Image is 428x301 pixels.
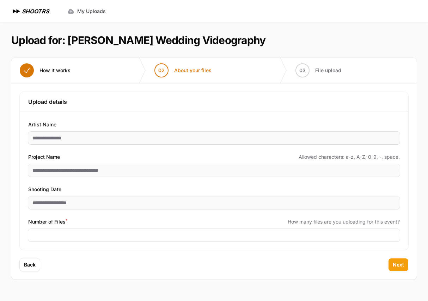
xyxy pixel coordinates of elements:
span: File upload [315,67,341,74]
h1: Upload for: [PERSON_NAME] Wedding Videography [11,34,265,46]
span: Project Name [28,153,60,161]
span: 03 [299,67,306,74]
button: Back [20,258,40,271]
a: My Uploads [63,5,110,18]
span: How many files are you uploading for this event? [288,218,400,225]
button: How it works [11,58,79,83]
span: How it works [39,67,71,74]
button: Next [389,258,408,271]
span: Back [24,261,36,268]
span: Shooting Date [28,185,61,194]
button: 03 File upload [287,58,350,83]
span: Next [393,261,404,268]
span: My Uploads [77,8,106,15]
img: SHOOTRS [11,7,22,15]
span: Number of Files [28,218,67,226]
h1: SHOOTRS [22,7,49,15]
span: Artist Name [28,120,56,129]
a: SHOOTRS SHOOTRS [11,7,49,15]
span: 02 [158,67,165,74]
button: 02 About your files [146,58,220,83]
span: Allowed characters: a-z, A-Z, 0-9, -, space. [299,153,400,161]
span: About your files [174,67,212,74]
h3: Upload details [28,98,400,106]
